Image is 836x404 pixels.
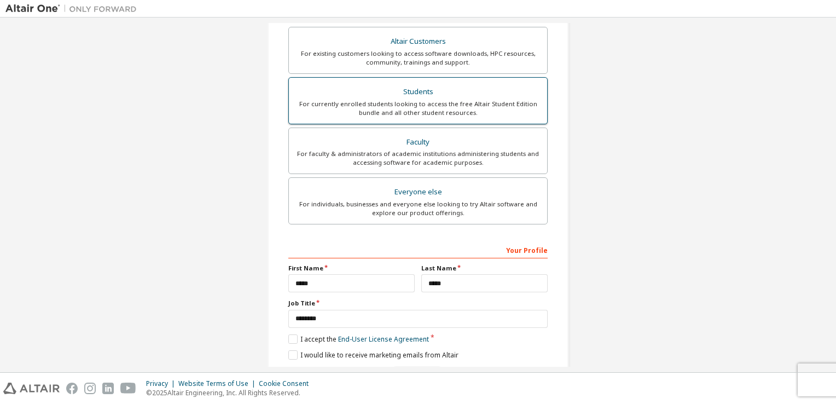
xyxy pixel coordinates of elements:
[288,241,548,258] div: Your Profile
[295,200,541,217] div: For individuals, businesses and everyone else looking to try Altair software and explore our prod...
[288,350,458,360] label: I would like to receive marketing emails from Altair
[295,49,541,67] div: For existing customers looking to access software downloads, HPC resources, community, trainings ...
[66,383,78,394] img: facebook.svg
[146,379,178,388] div: Privacy
[3,383,60,394] img: altair_logo.svg
[295,149,541,167] div: For faculty & administrators of academic institutions administering students and accessing softwa...
[288,299,548,308] label: Job Title
[295,84,541,100] div: Students
[295,135,541,150] div: Faculty
[259,379,315,388] div: Cookie Consent
[146,388,315,397] p: © 2025 Altair Engineering, Inc. All Rights Reserved.
[295,100,541,117] div: For currently enrolled students looking to access the free Altair Student Edition bundle and all ...
[120,383,136,394] img: youtube.svg
[288,334,429,344] label: I accept the
[288,366,548,383] div: Email already exists
[288,264,415,273] label: First Name
[178,379,259,388] div: Website Terms of Use
[102,383,114,394] img: linkedin.svg
[5,3,142,14] img: Altair One
[295,184,541,200] div: Everyone else
[295,34,541,49] div: Altair Customers
[421,264,548,273] label: Last Name
[84,383,96,394] img: instagram.svg
[338,334,429,344] a: End-User License Agreement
